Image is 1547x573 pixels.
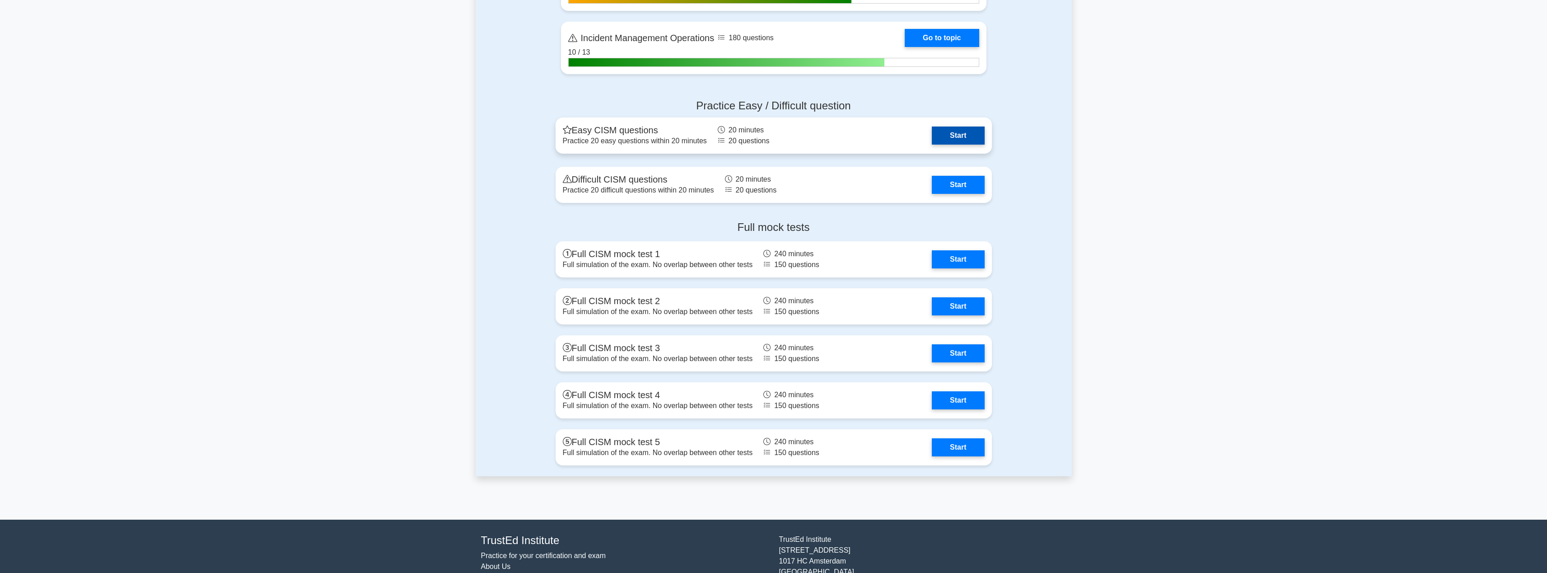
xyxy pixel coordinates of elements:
h4: Full mock tests [556,221,992,234]
h4: TrustEd Institute [481,534,768,547]
a: Start [932,438,984,456]
a: Start [932,250,984,268]
a: About Us [481,563,511,570]
h4: Practice Easy / Difficult question [556,99,992,113]
a: Go to topic [905,29,979,47]
a: Start [932,344,984,362]
a: Start [932,176,984,194]
a: Start [932,391,984,409]
a: Start [932,297,984,315]
a: Start [932,127,984,145]
a: Practice for your certification and exam [481,552,606,559]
